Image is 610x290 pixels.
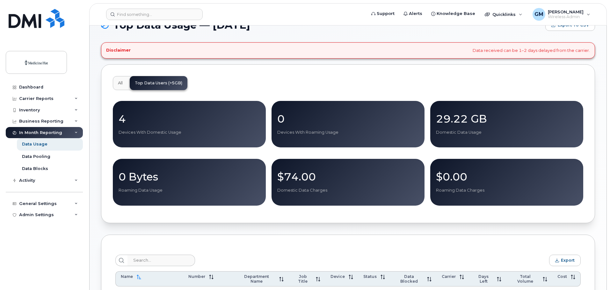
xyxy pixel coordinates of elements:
[548,9,584,14] span: [PERSON_NAME]
[427,7,480,20] a: Knowledge Base
[119,187,260,193] p: Roaming Data Usage
[238,274,275,284] span: Department Name
[480,8,527,21] div: Quicklinks
[188,274,205,279] span: Number
[548,14,584,19] span: Wireless Admin
[119,130,260,135] p: Devices With Domestic Usage
[106,9,203,20] input: Find something...
[549,255,581,266] button: Export
[561,258,575,263] span: Export
[106,48,131,53] h4: Disclaimer
[512,274,539,284] span: Total Volume
[101,42,595,59] div: Data received can be 1–2 days delayed from the carrier.
[492,12,516,17] span: Quicklinks
[118,81,123,86] span: All
[436,113,577,124] p: 29.22 GB
[442,274,456,279] span: Carrier
[436,130,577,135] p: Domestic Data Usage
[294,274,312,284] span: Job Title
[113,20,250,30] span: Top Data Usage — [DATE]
[528,8,595,21] div: Geila Martin
[121,274,133,279] span: Name
[277,130,419,135] p: Devices With Roaming Usage
[395,274,423,284] span: Data Blocked
[330,274,345,279] span: Device
[557,274,567,279] span: Cost
[277,113,419,124] p: 0
[363,274,377,279] span: Status
[119,171,260,182] p: 0 Bytes
[436,187,577,193] p: Roaming Data Charges
[474,274,493,284] span: Days Left
[277,171,419,182] p: $74.00
[127,255,195,266] input: Search...
[436,171,577,182] p: $0.00
[437,11,475,17] span: Knowledge Base
[399,7,427,20] a: Alerts
[367,7,399,20] a: Support
[409,11,422,17] span: Alerts
[377,11,395,17] span: Support
[534,11,543,18] span: GM
[277,187,419,193] p: Domestic Data Charges
[119,113,260,124] p: 4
